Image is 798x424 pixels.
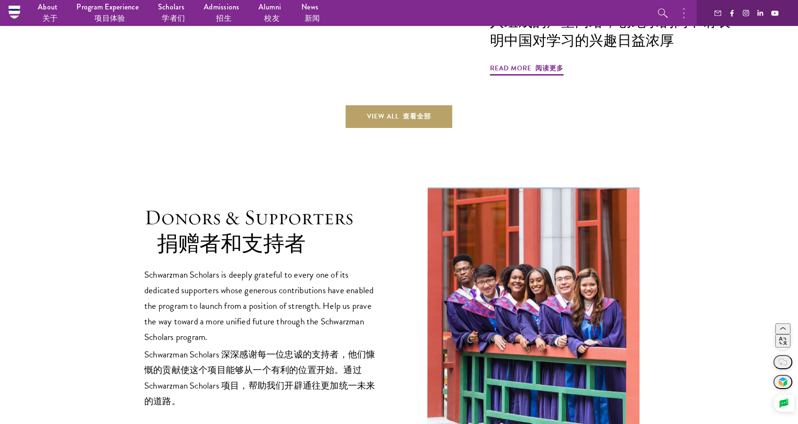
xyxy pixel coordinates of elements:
font: 阅读更多 [535,62,564,74]
a: View All查看全部 [346,105,452,128]
font: 查看全部 [403,110,431,122]
font: 关于 [42,13,58,24]
font: 学者们 [162,13,185,24]
font: 校友 [264,13,280,24]
font: 新闻 [305,13,320,24]
font: 招生 [216,13,232,24]
p: Schwarzman Scholars is deeply grateful to every one of its dedicated supporters whose generous co... [144,267,380,409]
font: Schwarzman Scholars 深深感谢每一位忠诚的支持者，他们慷慨的贡献使这个项目能够从一个有利的位置开始。通过 Schwarzman Scholars 项目，帮助我们开辟通往更加统一... [144,347,380,409]
font: 项目体验 [94,13,125,24]
font: 捐赠者和支持者 [157,231,306,257]
h1: Donors & Supporters [144,204,380,257]
span: Read More [490,62,564,77]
